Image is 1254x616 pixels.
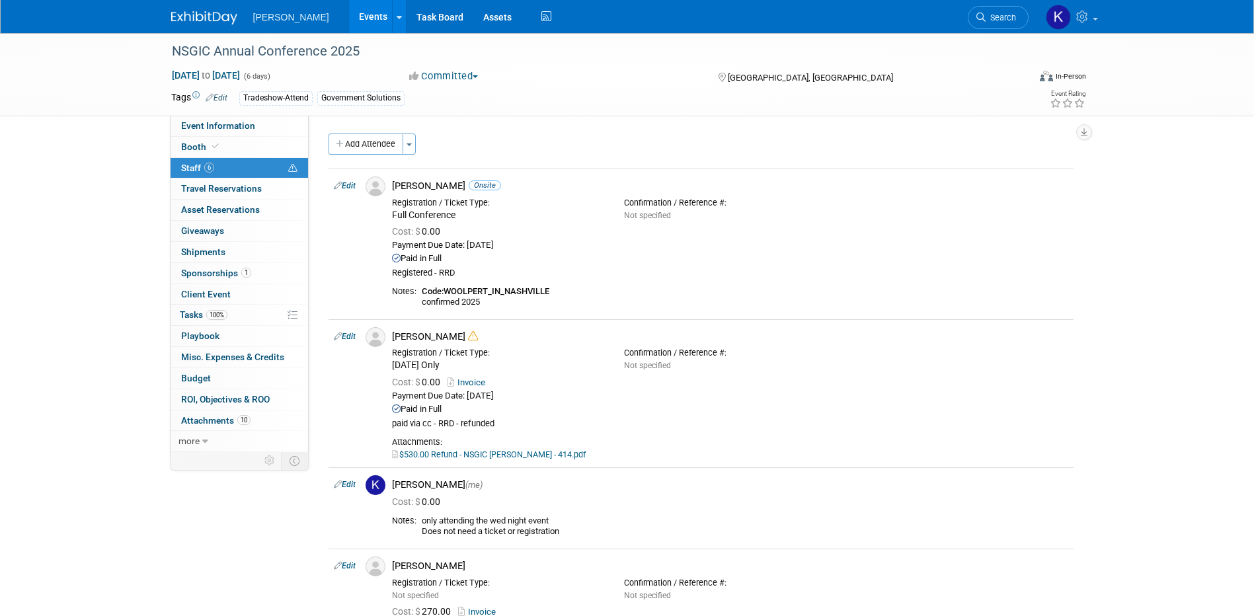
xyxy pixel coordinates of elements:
[171,91,227,106] td: Tags
[171,284,308,305] a: Client Event
[167,40,1009,63] div: NSGIC Annual Conference 2025
[181,330,219,341] span: Playbook
[392,330,1068,343] div: [PERSON_NAME]
[181,415,251,426] span: Attachments
[243,72,270,81] span: (6 days)
[171,263,308,284] a: Sponsorships1
[392,404,1068,415] div: Paid in Full
[392,268,1068,279] div: Registered - RRD
[624,348,836,358] div: Confirmation / Reference #:
[392,496,446,507] span: 0.00
[239,91,313,105] div: Tradeshow-Attend
[288,163,297,174] span: Potential Scheduling Conflict -- at least one attendee is tagged in another overlapping event.
[392,391,1068,402] div: Payment Due Date: [DATE]
[968,6,1029,29] a: Search
[253,12,329,22] span: [PERSON_NAME]
[422,516,1068,537] div: only attending the wed night event Does not need a ticket or registration
[1046,5,1071,30] img: Kim Hansen
[392,360,604,371] div: [DATE] Only
[181,373,211,383] span: Budget
[171,200,308,220] a: Asset Reservations
[392,449,586,459] a: $530.00 Refund - NSGIC [PERSON_NAME] - 414.pdf
[181,183,262,194] span: Travel Reservations
[392,286,416,297] div: Notes:
[624,591,671,600] span: Not specified
[392,437,1068,447] div: Attachments:
[1050,91,1085,97] div: Event Rating
[392,560,1068,572] div: [PERSON_NAME]
[392,226,422,237] span: Cost: $
[468,331,478,341] i: Double-book Warning!
[392,479,1068,491] div: [PERSON_NAME]
[392,253,1068,264] div: Paid in Full
[392,210,604,221] div: Full Conference
[206,93,227,102] a: Edit
[392,578,604,588] div: Registration / Ticket Type:
[171,221,308,241] a: Giveaways
[181,247,225,257] span: Shipments
[469,180,501,190] span: Onsite
[171,137,308,157] a: Booth
[171,11,237,24] img: ExhibitDay
[366,557,385,576] img: Associate-Profile-5.png
[181,289,231,299] span: Client Event
[728,73,893,83] span: [GEOGRAPHIC_DATA], [GEOGRAPHIC_DATA]
[444,286,549,296] b: WOOLPERT_IN_NASHVILLE
[171,305,308,325] a: Tasks100%
[1055,71,1086,81] div: In-Person
[258,452,282,469] td: Personalize Event Tab Strip
[329,134,403,155] button: Add Attendee
[241,268,251,278] span: 1
[334,561,356,570] a: Edit
[951,69,1087,89] div: Event Format
[392,591,439,600] span: Not specified
[317,91,405,105] div: Government Solutions
[200,70,212,81] span: to
[181,394,270,404] span: ROI, Objectives & ROO
[392,240,1068,251] div: Payment Due Date: [DATE]
[204,163,214,173] span: 6
[422,286,444,296] b: Code:
[624,198,836,208] div: Confirmation / Reference #:
[334,332,356,341] a: Edit
[366,176,385,196] img: Associate-Profile-5.png
[392,418,1068,430] div: paid via cc - RRD - refunded
[465,480,483,490] span: (me)
[392,516,416,526] div: Notes:
[624,361,671,370] span: Not specified
[171,368,308,389] a: Budget
[366,327,385,347] img: Associate-Profile-5.png
[180,309,227,320] span: Tasks
[422,286,1068,308] div: confirmed 2025
[237,415,251,425] span: 10
[624,578,836,588] div: Confirmation / Reference #:
[392,377,446,387] span: 0.00
[334,181,356,190] a: Edit
[392,377,422,387] span: Cost: $
[171,410,308,431] a: Attachments10
[181,225,224,236] span: Giveaways
[171,326,308,346] a: Playbook
[181,204,260,215] span: Asset Reservations
[334,480,356,489] a: Edit
[171,116,308,136] a: Event Information
[171,389,308,410] a: ROI, Objectives & ROO
[171,431,308,451] a: more
[171,158,308,178] a: Staff6
[181,141,221,152] span: Booth
[281,452,308,469] td: Toggle Event Tabs
[392,198,604,208] div: Registration / Ticket Type:
[986,13,1016,22] span: Search
[624,211,671,220] span: Not specified
[1040,71,1053,81] img: Format-Inperson.png
[206,310,227,320] span: 100%
[181,163,214,173] span: Staff
[448,377,490,387] a: Invoice
[171,347,308,367] a: Misc. Expenses & Credits
[405,69,483,83] button: Committed
[171,242,308,262] a: Shipments
[392,496,422,507] span: Cost: $
[171,69,241,81] span: [DATE] [DATE]
[366,475,385,495] img: K.jpg
[171,178,308,199] a: Travel Reservations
